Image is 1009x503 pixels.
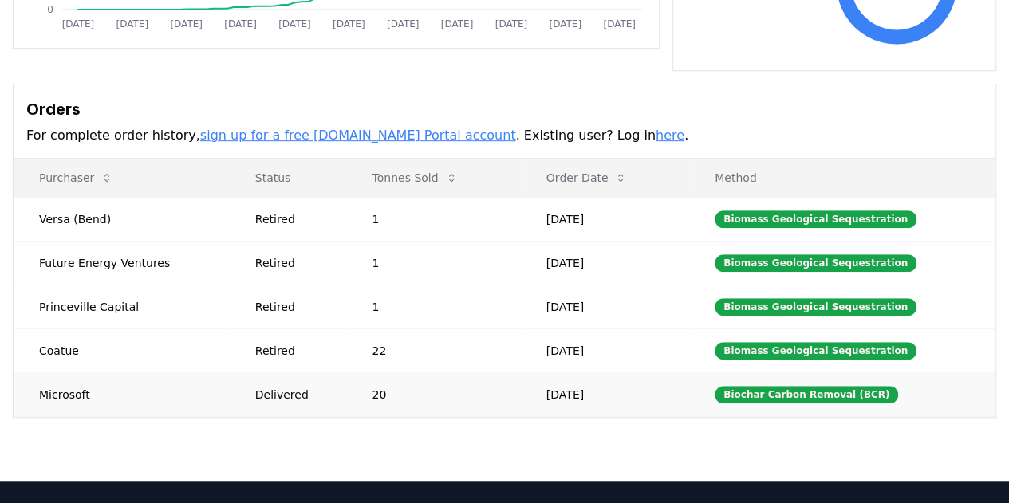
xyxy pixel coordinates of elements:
[521,197,689,241] td: [DATE]
[521,285,689,328] td: [DATE]
[26,162,126,194] button: Purchaser
[333,18,365,29] tspan: [DATE]
[441,18,474,29] tspan: [DATE]
[521,241,689,285] td: [DATE]
[346,285,520,328] td: 1
[715,298,916,316] div: Biomass Geological Sequestration
[14,241,230,285] td: Future Energy Ventures
[26,126,983,145] p: For complete order history, . Existing user? Log in .
[715,210,916,228] div: Biomass Geological Sequestration
[116,18,149,29] tspan: [DATE]
[346,328,520,372] td: 22
[521,372,689,416] td: [DATE]
[346,372,520,416] td: 20
[14,197,230,241] td: Versa (Bend)
[521,328,689,372] td: [DATE]
[255,343,334,359] div: Retired
[656,128,684,143] a: here
[255,299,334,315] div: Retired
[715,386,898,403] div: Biochar Carbon Removal (BCR)
[14,285,230,328] td: Princeville Capital
[346,241,520,285] td: 1
[255,255,334,271] div: Retired
[200,128,516,143] a: sign up for a free [DOMAIN_NAME] Portal account
[26,97,983,121] h3: Orders
[255,211,334,227] div: Retired
[170,18,203,29] tspan: [DATE]
[62,18,95,29] tspan: [DATE]
[255,387,334,403] div: Delivered
[534,162,640,194] button: Order Date
[242,170,334,186] p: Status
[224,18,257,29] tspan: [DATE]
[604,18,637,29] tspan: [DATE]
[387,18,420,29] tspan: [DATE]
[278,18,311,29] tspan: [DATE]
[550,18,582,29] tspan: [DATE]
[359,162,470,194] button: Tonnes Sold
[47,4,53,15] tspan: 0
[715,342,916,360] div: Biomass Geological Sequestration
[346,197,520,241] td: 1
[715,254,916,272] div: Biomass Geological Sequestration
[14,328,230,372] td: Coatue
[702,170,983,186] p: Method
[14,372,230,416] td: Microsoft
[495,18,528,29] tspan: [DATE]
